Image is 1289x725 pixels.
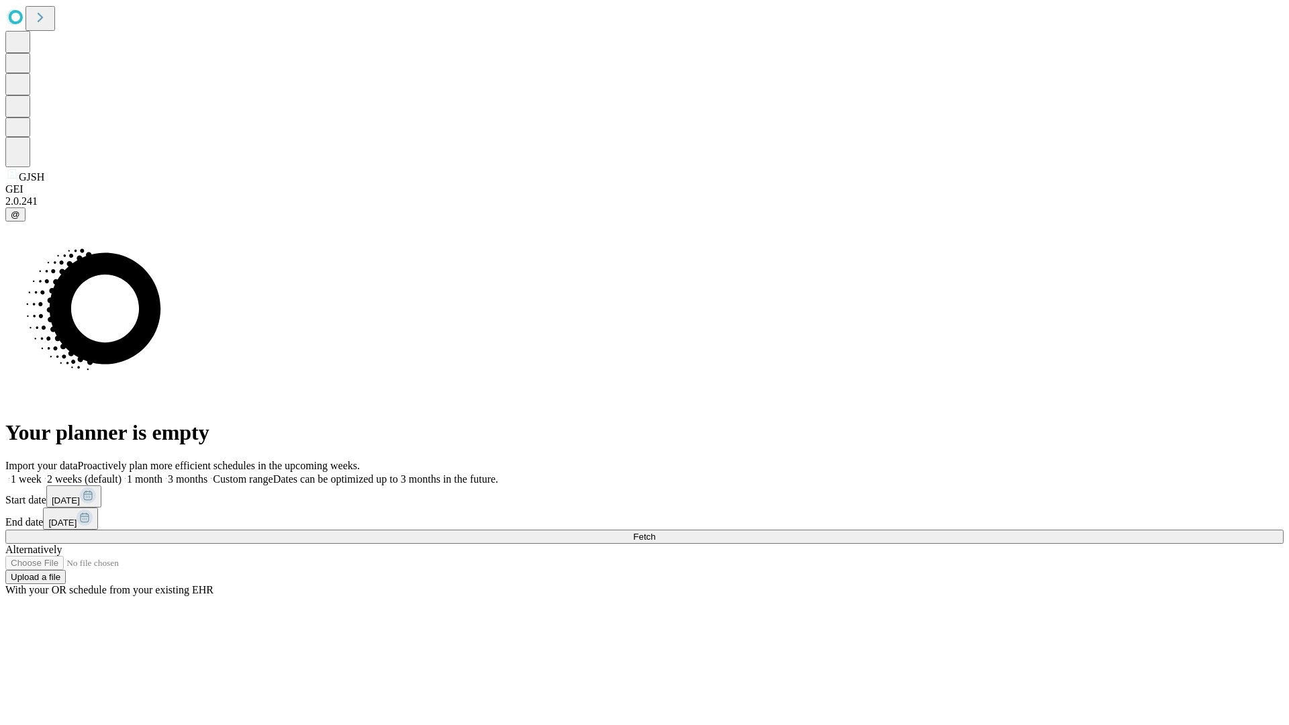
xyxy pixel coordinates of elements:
span: Fetch [633,532,655,542]
span: Alternatively [5,544,62,555]
span: 1 week [11,473,42,485]
span: Custom range [213,473,273,485]
div: End date [5,507,1284,530]
span: [DATE] [48,518,77,528]
span: 1 month [127,473,162,485]
span: [DATE] [52,495,80,505]
span: @ [11,209,20,220]
span: Import your data [5,460,78,471]
span: GJSH [19,171,44,183]
h1: Your planner is empty [5,420,1284,445]
span: Dates can be optimized up to 3 months in the future. [273,473,498,485]
button: Upload a file [5,570,66,584]
span: 2 weeks (default) [47,473,122,485]
span: 3 months [168,473,207,485]
div: 2.0.241 [5,195,1284,207]
button: [DATE] [46,485,101,507]
div: Start date [5,485,1284,507]
button: [DATE] [43,507,98,530]
button: @ [5,207,26,222]
div: GEI [5,183,1284,195]
button: Fetch [5,530,1284,544]
span: With your OR schedule from your existing EHR [5,584,213,595]
span: Proactively plan more efficient schedules in the upcoming weeks. [78,460,360,471]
